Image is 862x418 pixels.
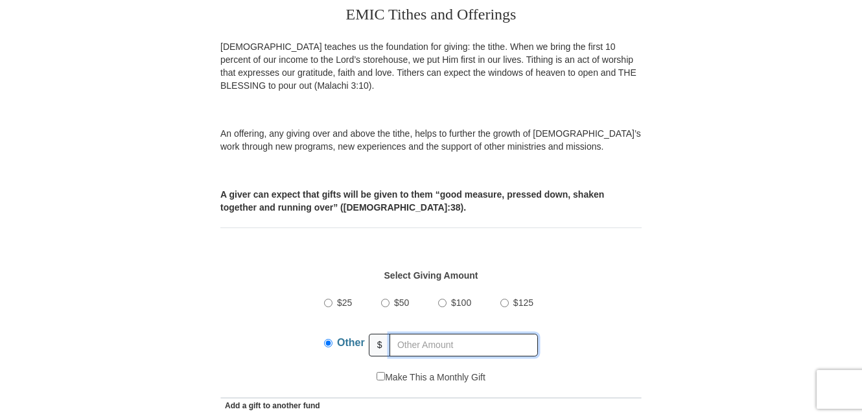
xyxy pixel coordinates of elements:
[377,372,385,380] input: Make This a Monthly Gift
[220,401,320,410] span: Add a gift to another fund
[513,297,533,308] span: $125
[451,297,471,308] span: $100
[377,371,485,384] label: Make This a Monthly Gift
[369,334,391,356] span: $
[337,297,352,308] span: $25
[390,334,538,356] input: Other Amount
[384,270,478,281] strong: Select Giving Amount
[394,297,409,308] span: $50
[220,127,642,153] p: An offering, any giving over and above the tithe, helps to further the growth of [DEMOGRAPHIC_DAT...
[337,337,365,348] span: Other
[220,189,604,213] b: A giver can expect that gifts will be given to them “good measure, pressed down, shaken together ...
[220,40,642,92] p: [DEMOGRAPHIC_DATA] teaches us the foundation for giving: the tithe. When we bring the first 10 pe...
